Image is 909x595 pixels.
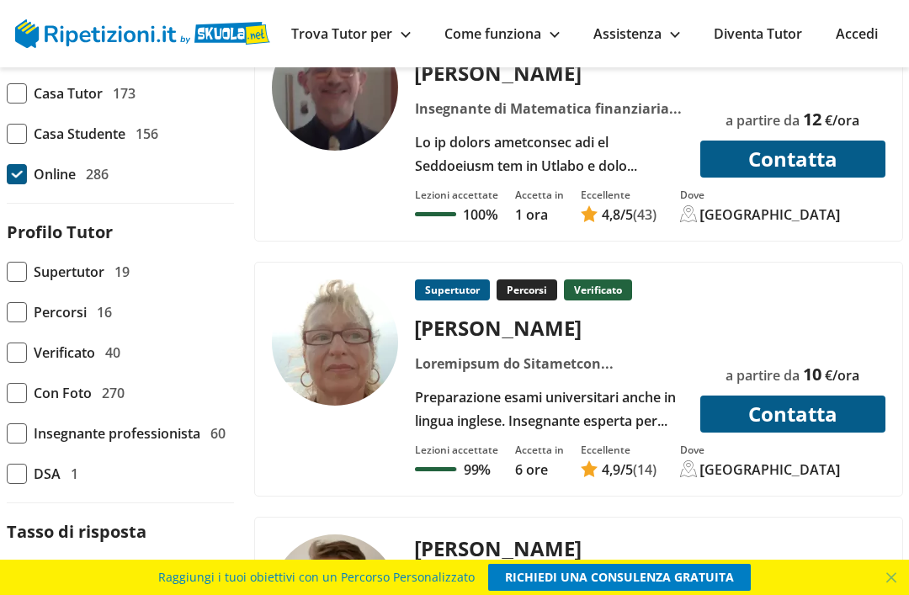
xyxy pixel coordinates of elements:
span: 1 [71,462,78,486]
span: DSA [34,462,61,486]
div: Lezioni accettate [415,188,498,202]
a: 4,9/5(14) [581,460,656,479]
div: [PERSON_NAME] [408,59,689,87]
label: Tasso di risposta [7,520,146,543]
span: Percorsi [34,300,87,324]
span: 40 [105,341,120,364]
div: Lo ip dolors ametconsec adi el Seddoeiusm tem in Utlabo e dolo magnaal enimadm ve quisnos ex Ulla... [408,130,689,178]
span: 173 [113,82,136,105]
button: Contatta [700,141,885,178]
span: /5 [602,460,633,479]
div: Eccellente [581,443,656,457]
div: Preparazione esami universitari anche in lingua inglese. Insegnante esperta per economia e commer... [408,385,689,433]
div: Lezioni accettate [415,443,498,457]
a: Trova Tutor per [291,24,411,43]
a: Accedi [836,24,878,43]
span: 12 [803,108,821,130]
span: Verificato [34,341,95,364]
button: Contatta [700,396,885,433]
a: Assistenza [593,24,680,43]
span: 270 [102,381,125,405]
span: 60 [210,422,226,445]
p: Supertutor [415,279,490,300]
div: Eccellente [581,188,656,202]
a: logo Skuola.net | Ripetizioni.it [15,23,270,41]
div: Loremipsum do Sitametcon adipiscinge, Seddo eiusmod, Tempo inci, Utlab etdolo, Magnaal, Enima m v... [408,352,689,375]
span: Supertutor [34,260,104,284]
span: Raggiungi i tuoi obiettivi con un Percorso Personalizzato [158,564,475,591]
span: 156 [136,122,158,146]
div: Dove [680,188,841,202]
div: [GEOGRAPHIC_DATA] [700,205,841,224]
p: Verificato [564,279,632,300]
p: 99% [464,460,491,479]
p: 1 ora [515,205,564,224]
span: 286 [86,162,109,186]
div: Insegnante di Matematica finanziaria, Algebra, Algebra lineare, Analisi 1, Analisi 2, Analisi mat... [408,97,689,120]
span: €/ora [825,366,859,385]
a: Diventa Tutor [714,24,802,43]
span: Con Foto [34,381,92,405]
span: a partire da [726,111,800,130]
img: tutor a Firenze - Lorenzo [272,24,398,151]
span: 19 [114,260,130,284]
img: tutor a Roma - Paola [272,279,398,406]
div: Accetta in [515,188,564,202]
span: Casa Studente [34,122,125,146]
label: Profilo Tutor [7,220,113,243]
a: RICHIEDI UNA CONSULENZA GRATUITA [488,564,751,591]
div: Accetta in [515,443,564,457]
span: Casa Tutor [34,82,103,105]
img: logo Skuola.net | Ripetizioni.it [15,19,270,48]
span: /5 [602,205,633,224]
span: (43) [633,205,656,224]
span: (14) [633,460,656,479]
span: 16 [97,300,112,324]
span: 10 [803,363,821,385]
div: [GEOGRAPHIC_DATA] [700,460,841,479]
div: [PERSON_NAME] [408,314,689,342]
span: a partire da [726,366,800,385]
p: 100% [463,205,497,224]
span: 4,9 [602,460,620,479]
span: 4,8 [602,205,620,224]
p: 6 ore [515,460,564,479]
span: Online [34,162,76,186]
div: Dove [680,443,841,457]
div: [PERSON_NAME] [408,534,689,562]
span: €/ora [825,111,859,130]
a: 4,8/5(43) [581,205,656,224]
span: Insegnante professionista [34,422,200,445]
p: Percorsi [497,279,557,300]
a: Come funziona [444,24,560,43]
